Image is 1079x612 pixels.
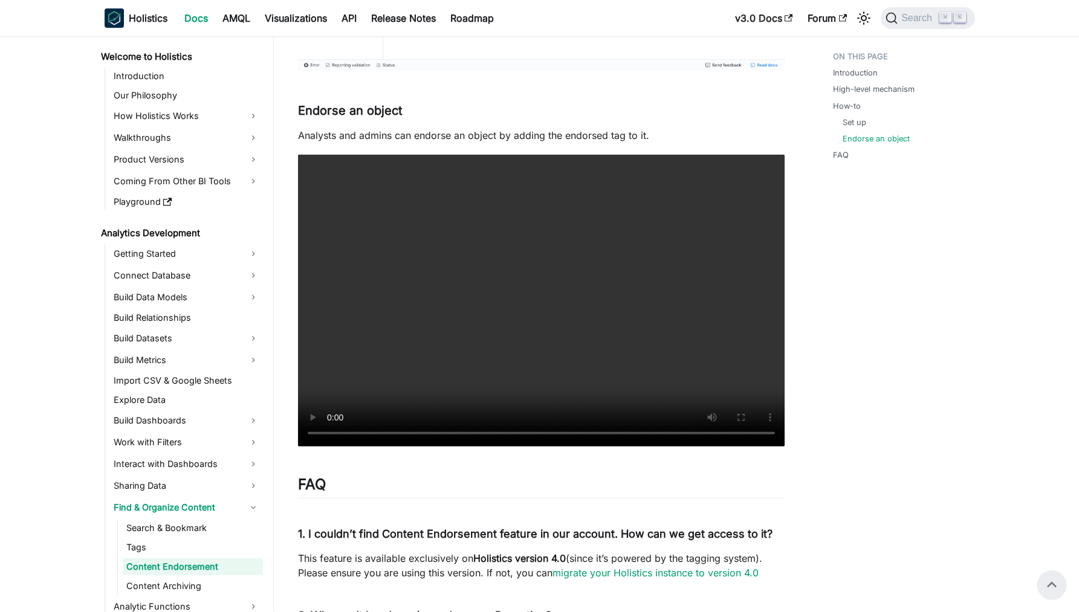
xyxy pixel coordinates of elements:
[110,128,263,147] a: Walkthroughs
[105,8,167,28] a: HolisticsHolistics
[110,454,263,474] a: Interact with Dashboards
[110,498,263,517] a: Find & Organize Content
[843,117,866,128] a: Set up
[258,8,334,28] a: Visualizations
[939,12,951,23] kbd: ⌘
[898,13,939,24] span: Search
[123,578,263,594] a: Content Archiving
[123,558,263,575] a: Content Endorsement
[833,100,861,112] a: How-to
[298,551,785,580] p: This feature is available exclusively on (since it’s powered by the tagging system). Please ensur...
[800,8,854,28] a: Forum
[110,476,263,495] a: Sharing Data
[881,7,974,29] button: Search (Command+K)
[110,87,263,104] a: Our Philosophy
[97,48,263,65] a: Welcome to Holistics
[129,11,167,25] b: Holistics
[110,350,263,370] a: Build Metrics
[123,539,263,556] a: Tags
[833,67,878,79] a: Introduction
[1037,570,1066,599] button: Scroll back to top
[728,8,800,28] a: v3.0 Docs
[110,266,263,285] a: Connect Database
[105,8,124,28] img: Holistics
[92,36,274,612] nav: Docs sidebar
[110,288,263,307] a: Build Data Models
[110,193,263,210] a: Playground
[298,475,785,498] h2: FAQ
[854,8,873,28] button: Switch between dark and light mode (currently light mode)
[552,567,759,579] a: migrate your Holistics instance to version 4.0
[298,527,785,541] h4: 1. I couldn’t find Content Endorsement feature in our account. How can we get access to it?
[110,372,263,389] a: Import CSV & Google Sheets
[110,411,263,430] a: Build Dashboards
[833,83,915,95] a: High-level mechanism
[954,12,966,23] kbd: K
[215,8,258,28] a: AMQL
[110,68,263,85] a: Introduction
[443,8,501,28] a: Roadmap
[298,103,785,118] h3: Endorse an object
[298,155,785,446] video: Your browser does not support embedding video, but you can .
[110,433,263,452] a: Work with Filters
[110,172,263,191] a: Coming From Other BI Tools
[110,150,263,169] a: Product Versions
[110,106,263,126] a: How Holistics Works
[843,133,910,144] a: Endorse an object
[123,520,263,536] a: Search & Bookmark
[110,391,263,408] a: Explore Data
[833,149,849,161] a: FAQ
[177,8,215,28] a: Docs
[298,128,785,143] p: Analysts and admins can endorse an object by adding the endorsed tag to it.
[473,552,566,564] strong: Holistics version 4.0
[334,8,364,28] a: API
[110,309,263,326] a: Build Relationships
[110,329,263,348] a: Build Datasets
[110,244,263,263] a: Getting Started
[97,225,263,242] a: Analytics Development
[364,8,443,28] a: Release Notes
